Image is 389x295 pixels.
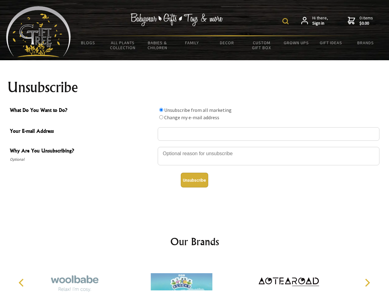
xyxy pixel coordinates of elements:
[348,15,373,26] a: 0 items$0.00
[158,147,379,165] textarea: Why Are You Unsubscribing?
[158,127,379,141] input: Your E-mail Address
[10,127,155,136] span: Your E-mail Address
[10,156,155,163] span: Optional
[359,15,373,26] span: 0 items
[348,36,383,49] a: Brands
[6,6,71,57] img: Babyware - Gifts - Toys and more...
[12,234,377,249] h2: Our Brands
[314,36,348,49] a: Gift Ideas
[360,276,374,289] button: Next
[131,13,223,26] img: Babywear - Gifts - Toys & more
[175,36,210,49] a: Family
[164,114,219,120] label: Change my e-mail address
[282,18,289,24] img: product search
[15,276,29,289] button: Previous
[106,36,140,54] a: All Plants Collection
[312,21,328,26] strong: Sign in
[244,36,279,54] a: Custom Gift Box
[301,15,328,26] a: Hi there,Sign in
[312,15,328,26] span: Hi there,
[279,36,314,49] a: Grown Ups
[159,108,163,112] input: What Do You Want to Do?
[10,147,155,156] span: Why Are You Unsubscribing?
[140,36,175,54] a: Babies & Children
[164,107,232,113] label: Unsubscribe from all marketing
[71,36,106,49] a: BLOGS
[7,80,382,95] h1: Unsubscribe
[159,115,163,119] input: What Do You Want to Do?
[181,173,208,187] button: Unsubscribe
[209,36,244,49] a: Decor
[10,106,155,115] span: What Do You Want to Do?
[359,21,373,26] strong: $0.00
